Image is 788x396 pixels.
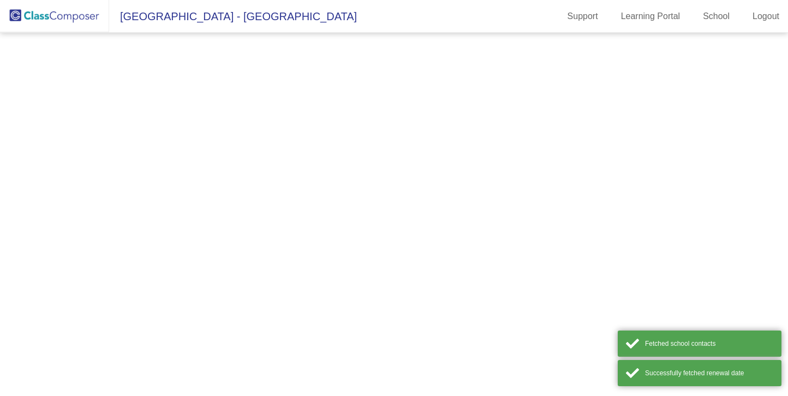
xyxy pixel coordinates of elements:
div: Successfully fetched renewal date [645,368,773,378]
a: Learning Portal [612,8,689,25]
a: Support [559,8,607,25]
span: [GEOGRAPHIC_DATA] - [GEOGRAPHIC_DATA] [109,8,357,25]
div: Fetched school contacts [645,339,773,349]
a: Logout [744,8,788,25]
a: School [694,8,738,25]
